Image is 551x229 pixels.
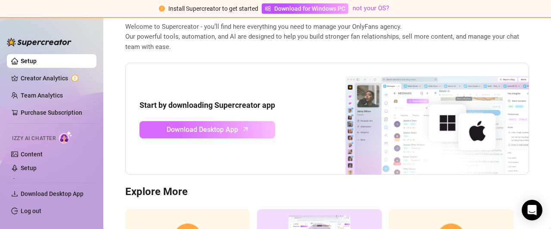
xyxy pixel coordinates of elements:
[11,190,18,197] span: download
[262,3,348,14] a: Download for Windows PC
[241,124,251,134] span: arrow-up
[353,4,389,12] a: not your OS?
[21,71,90,85] a: Creator Analytics exclamation-circle
[21,106,90,119] a: Purchase Subscription
[139,121,275,138] a: Download Desktop Apparrow-up
[265,6,271,12] span: windows
[21,151,43,158] a: Content
[59,131,72,144] img: AI Chatter
[159,6,165,12] span: exclamation-circle
[313,63,529,175] img: download app
[125,22,529,52] span: Welcome to Supercreator - you’ll find here everything you need to manage your OnlyFans agency. Ou...
[21,58,37,64] a: Setup
[21,190,84,197] span: Download Desktop App
[139,101,275,110] strong: Start by downloading Supercreator app
[168,5,258,12] span: Install Supercreator to get started
[12,134,56,143] span: Izzy AI Chatter
[21,165,37,171] a: Setup
[274,4,345,13] span: Download for Windows PC
[167,124,238,135] span: Download Desktop App
[21,92,63,99] a: Team Analytics
[522,200,542,220] div: Open Intercom Messenger
[21,178,65,185] a: Chat Monitoring
[21,208,41,214] a: Log out
[7,38,71,46] img: logo-BBDzfeDw.svg
[125,185,529,199] h3: Explore More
